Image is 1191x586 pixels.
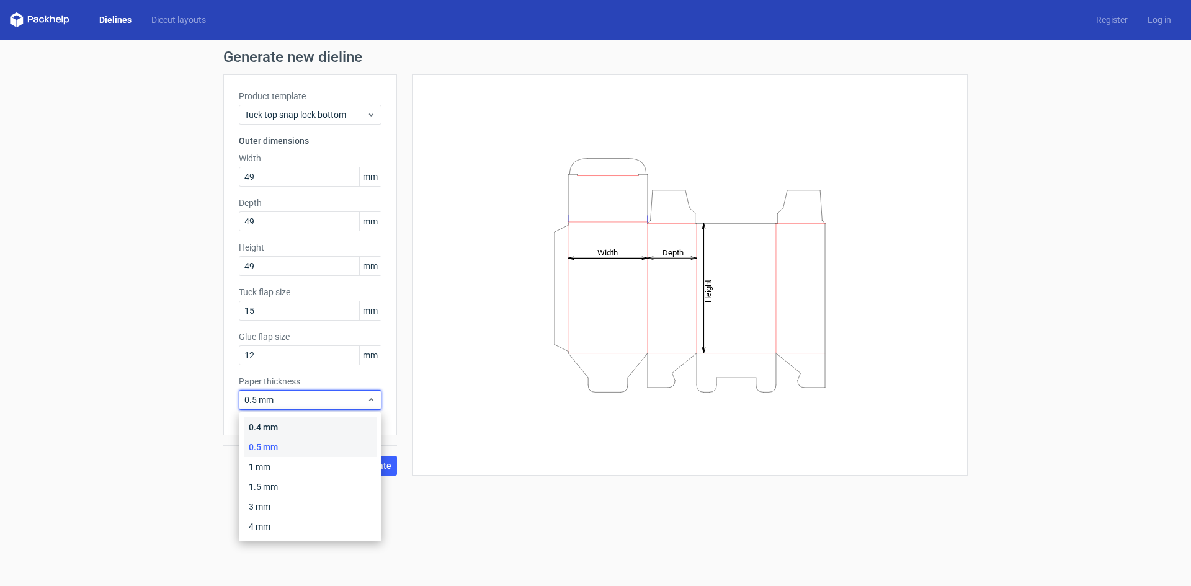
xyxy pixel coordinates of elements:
[244,109,367,121] span: Tuck top snap lock bottom
[244,457,377,477] div: 1 mm
[239,90,381,102] label: Product template
[239,152,381,164] label: Width
[244,437,377,457] div: 0.5 mm
[89,14,141,26] a: Dielines
[703,279,713,302] tspan: Height
[244,417,377,437] div: 0.4 mm
[662,247,684,257] tspan: Depth
[359,212,381,231] span: mm
[239,375,381,388] label: Paper thickness
[1086,14,1138,26] a: Register
[244,477,377,497] div: 1.5 mm
[359,257,381,275] span: mm
[239,197,381,209] label: Depth
[239,286,381,298] label: Tuck flap size
[244,517,377,536] div: 4 mm
[597,247,618,257] tspan: Width
[244,497,377,517] div: 3 mm
[239,135,381,147] h3: Outer dimensions
[359,346,381,365] span: mm
[1138,14,1181,26] a: Log in
[239,241,381,254] label: Height
[141,14,216,26] a: Diecut layouts
[359,167,381,186] span: mm
[359,301,381,320] span: mm
[239,331,381,343] label: Glue flap size
[244,394,367,406] span: 0.5 mm
[223,50,968,64] h1: Generate new dieline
